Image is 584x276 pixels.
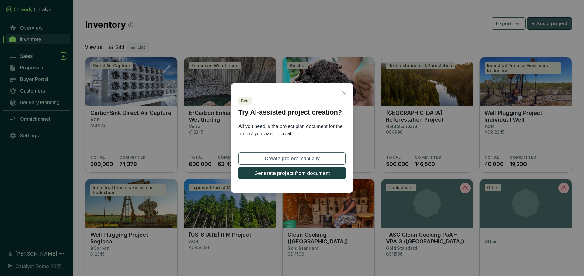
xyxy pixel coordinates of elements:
span: Generate project from document [254,169,330,177]
button: Close [339,88,349,98]
button: Generate project from document [238,167,346,179]
p: Beta [241,98,250,104]
span: Close [339,91,349,96]
h2: Try AI-assisted project creation? [238,107,346,118]
p: All you need is the project plan document for the project you want to create. [231,123,353,137]
span: close [342,91,347,96]
button: Create project manually [238,152,346,165]
span: Create project manually [265,155,320,162]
